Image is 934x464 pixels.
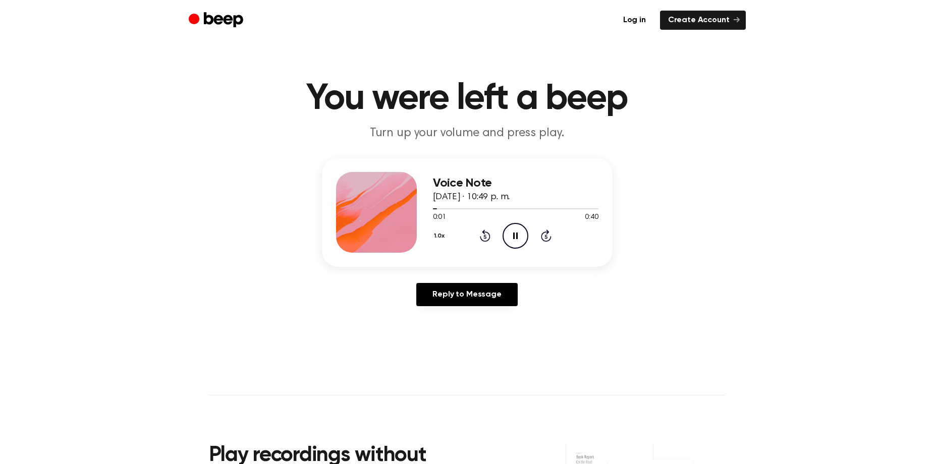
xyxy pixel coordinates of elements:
span: 0:01 [433,212,446,223]
a: Beep [189,11,246,30]
h1: You were left a beep [209,81,726,117]
span: [DATE] · 10:49 p. m. [433,193,510,202]
button: 1.0x [433,227,449,245]
a: Create Account [660,11,746,30]
h3: Voice Note [433,177,598,190]
p: Turn up your volume and press play. [273,125,661,142]
a: Reply to Message [416,283,517,306]
a: Log in [615,11,654,30]
span: 0:40 [585,212,598,223]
